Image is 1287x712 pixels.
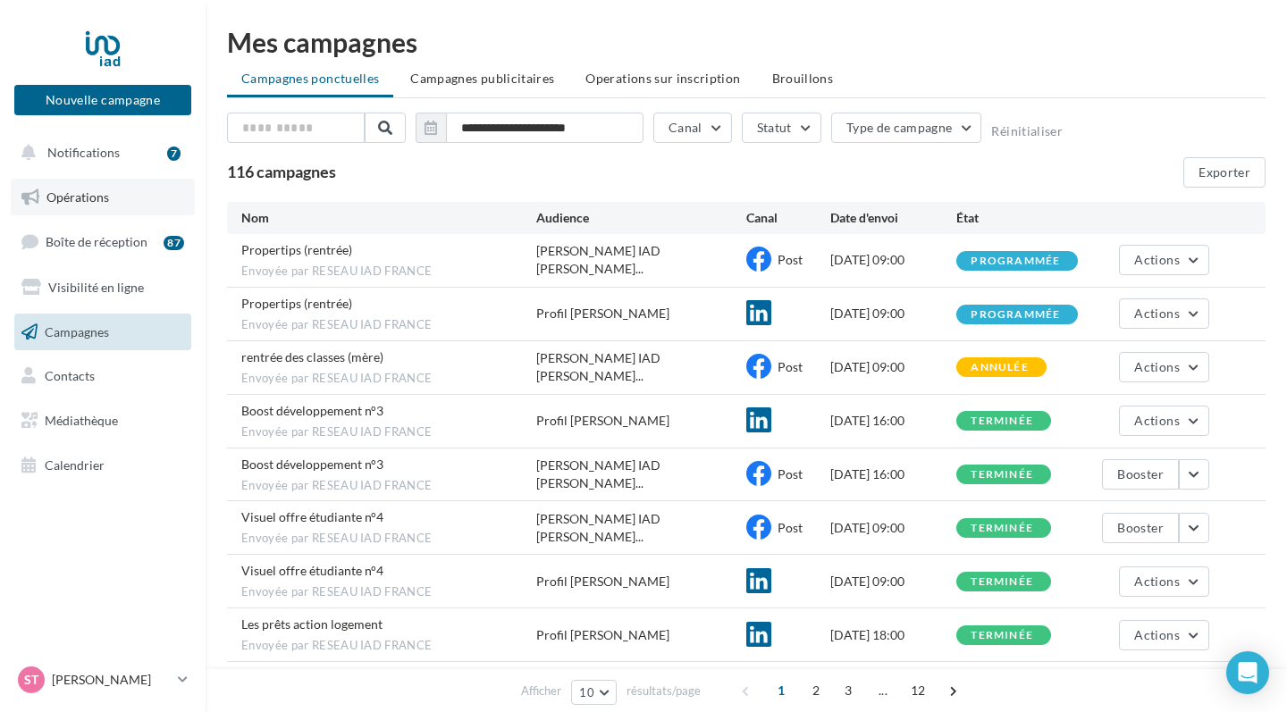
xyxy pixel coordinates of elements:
span: Envoyée par RESEAU IAD FRANCE [241,584,536,600]
div: [DATE] 09:00 [830,358,956,376]
span: Operations sur inscription [585,71,740,86]
span: Boîte de réception [46,234,147,249]
a: Campagnes [11,314,195,351]
a: Médiathèque [11,402,195,440]
div: terminée [971,630,1033,641]
span: Médiathèque [45,413,118,428]
span: Visibilité en ligne [48,280,144,295]
span: 12 [904,676,933,705]
span: Brouillons [772,71,834,86]
span: ... [869,676,897,705]
button: Nouvelle campagne [14,85,191,115]
div: Profil [PERSON_NAME] [536,305,669,322]
span: rentrée des classes (mère) [241,349,383,364]
div: État [956,209,1082,227]
span: Actions [1134,413,1179,428]
span: Contacts [45,368,95,383]
span: Afficher [521,683,561,699]
span: Post [778,359,803,374]
span: ST [24,671,38,689]
button: Exporter [1183,157,1266,188]
span: 2 [802,676,830,705]
div: Date d'envoi [830,209,956,227]
span: Actions [1134,627,1179,642]
span: Envoyée par RESEAU IAD FRANCE [241,531,536,547]
span: 1 [767,676,795,705]
span: Envoyée par RESEAU IAD FRANCE [241,317,536,333]
div: terminée [971,523,1033,534]
button: Réinitialiser [991,124,1063,138]
button: Statut [742,113,821,143]
div: [DATE] 09:00 [830,573,956,591]
span: Envoyée par RESEAU IAD FRANCE [241,424,536,440]
span: Opérations [46,189,109,205]
div: terminée [971,469,1033,481]
a: Opérations [11,179,195,216]
a: Contacts [11,357,195,395]
div: Profil [PERSON_NAME] [536,412,669,430]
span: Envoyée par RESEAU IAD FRANCE [241,264,536,280]
span: Calendrier [45,457,105,473]
span: Post [778,252,803,267]
span: Visuel offre étudiante n°4 [241,563,383,578]
button: Notifications 7 [11,134,188,172]
span: Post [778,466,803,482]
span: Actions [1134,306,1179,321]
div: terminée [971,415,1033,427]
div: terminée [971,576,1033,588]
span: Actions [1134,574,1179,589]
button: Actions [1119,298,1208,329]
div: 87 [164,236,184,250]
div: Nom [241,209,536,227]
div: Open Intercom Messenger [1226,651,1269,694]
a: Calendrier [11,447,195,484]
span: 10 [579,685,594,699]
span: 3 [834,676,862,705]
div: [DATE] 09:00 [830,251,956,269]
span: Boost développement n°3 [241,403,383,418]
span: [PERSON_NAME] IAD [PERSON_NAME]... [536,510,746,546]
div: Profil [PERSON_NAME] [536,626,669,644]
span: [PERSON_NAME] IAD [PERSON_NAME]... [536,242,746,278]
div: programmée [971,309,1060,321]
span: [PERSON_NAME] IAD [PERSON_NAME]... [536,349,746,385]
span: Campagnes publicitaires [410,71,554,86]
span: Boost développement n°3 [241,457,383,472]
div: [DATE] 16:00 [830,412,956,430]
span: 116 campagnes [227,162,336,181]
button: Booster [1102,459,1178,490]
div: annulée [971,362,1028,373]
a: Visibilité en ligne [11,269,195,306]
button: Canal [653,113,732,143]
div: Canal [746,209,830,227]
button: Actions [1119,352,1208,382]
span: résultats/page [627,683,701,699]
div: Profil [PERSON_NAME] [536,573,669,591]
button: Actions [1119,245,1208,275]
div: Audience [536,209,746,227]
div: [DATE] 16:00 [830,465,956,483]
button: Actions [1119,406,1208,436]
span: Campagnes [45,323,109,339]
span: [PERSON_NAME] IAD [PERSON_NAME]... [536,457,746,492]
span: Visuel offre étudiante n°4 [241,509,383,524]
span: Les prêts action logement [241,616,383,632]
button: Type de campagne [831,113,982,143]
button: Actions [1119,620,1208,650]
span: Envoyée par RESEAU IAD FRANCE [241,638,536,654]
div: [DATE] 09:00 [830,519,956,537]
button: 10 [571,680,617,705]
span: Envoyée par RESEAU IAD FRANCE [241,478,536,494]
span: Notifications [47,145,120,160]
a: Boîte de réception87 [11,222,195,261]
div: [DATE] 18:00 [830,626,956,644]
button: Actions [1119,566,1208,597]
span: Propertips (rentrée) [241,242,352,257]
span: Post [778,520,803,535]
a: ST [PERSON_NAME] [14,663,191,697]
span: Actions [1134,359,1179,374]
div: 7 [167,147,181,161]
span: Envoyée par RESEAU IAD FRANCE [241,371,536,387]
div: [DATE] 09:00 [830,305,956,322]
div: Mes campagnes [227,29,1266,55]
